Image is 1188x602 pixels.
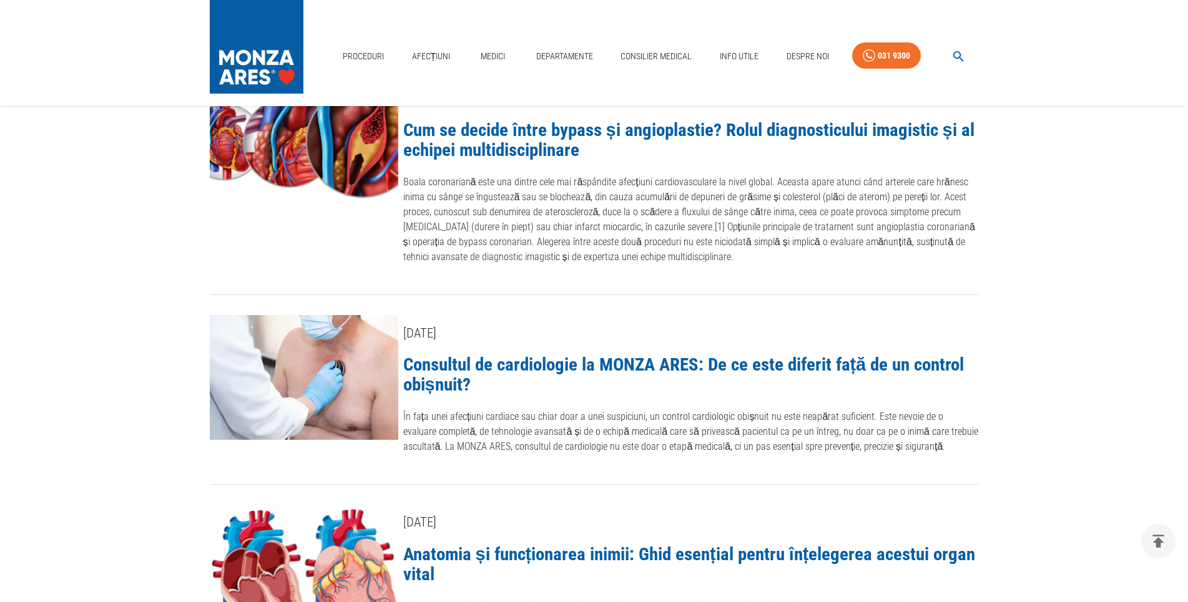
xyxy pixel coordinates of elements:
[407,44,456,69] a: Afecțiuni
[531,44,598,69] a: Departamente
[852,42,921,69] a: 031 9300
[210,81,398,206] img: Cum se decide între bypass și angioplastie? Rolul diagnosticului imagistic și al echipei multidis...
[403,543,976,585] a: Anatomia și funcționarea inimii: Ghid esențial pentru înțelegerea acestui organ vital
[403,175,979,265] p: Boala coronariană este una dintre cele mai răspândite afecțiuni cardiovasculare la nivel global. ...
[403,326,979,341] div: [DATE]
[1141,524,1176,558] button: delete
[403,515,979,530] div: [DATE]
[338,44,389,69] a: Proceduri
[403,119,974,160] a: Cum se decide între bypass și angioplastie? Rolul diagnosticului imagistic și al echipei multidis...
[878,48,910,64] div: 031 9300
[403,354,965,395] a: Consultul de cardiologie la MONZA ARES: De ce este diferit față de un control obișnuit?
[403,409,979,454] p: În fața unei afecțiuni cardiace sau chiar doar a unei suspiciuni, un control cardiologic obișnuit...
[473,44,513,69] a: Medici
[210,315,398,440] img: Consultul de cardiologie la MONZA ARES: De ce este diferit față de un control obișnuit?
[715,44,763,69] a: Info Utile
[782,44,834,69] a: Despre Noi
[616,44,697,69] a: Consilier Medical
